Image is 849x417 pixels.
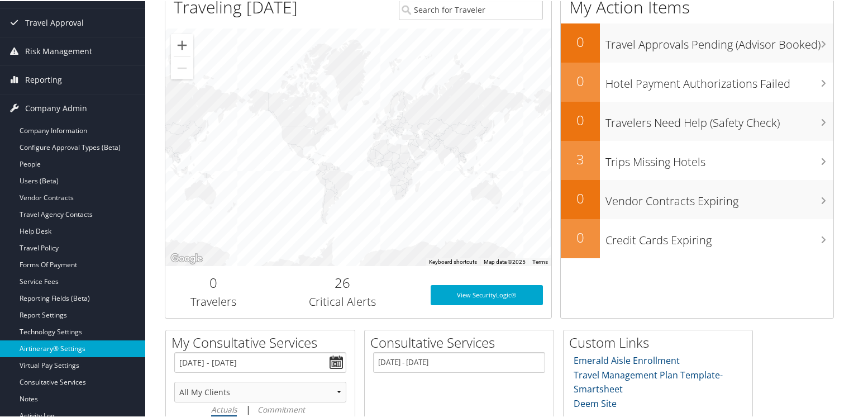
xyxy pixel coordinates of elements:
h3: Critical Alerts [270,293,414,309]
h3: Travel Approvals Pending (Advisor Booked) [605,30,833,51]
h2: 0 [561,188,600,207]
h2: My Consultative Services [171,332,355,351]
a: Terms (opens in new tab) [532,258,548,264]
a: Travel Management Plan Template- Smartsheet [574,368,723,395]
a: Emerald Aisle Enrollment [574,353,680,366]
div: | [174,401,346,415]
img: Google [168,250,205,265]
h3: Trips Missing Hotels [605,148,833,169]
h2: 0 [561,227,600,246]
span: Reporting [25,65,62,93]
a: 3Trips Missing Hotels [561,140,833,179]
span: Company Admin [25,93,87,121]
h2: Consultative Services [370,332,554,351]
a: 0Vendor Contracts Expiring [561,179,833,218]
a: 0Travelers Need Help (Safety Check) [561,101,833,140]
h2: 3 [561,149,600,168]
button: Keyboard shortcuts [429,257,477,265]
span: Risk Management [25,36,92,64]
h2: 0 [561,31,600,50]
a: 0Hotel Payment Authorizations Failed [561,61,833,101]
i: Commitment [257,403,305,414]
h3: Vendor Contracts Expiring [605,187,833,208]
h2: 0 [561,110,600,129]
i: Actuals [211,403,237,414]
h2: 0 [561,70,600,89]
a: 0Travel Approvals Pending (Advisor Booked) [561,22,833,61]
h3: Credit Cards Expiring [605,226,833,247]
a: Open this area in Google Maps (opens a new window) [168,250,205,265]
button: Zoom out [171,56,193,78]
h2: 0 [174,272,254,291]
button: Zoom in [171,33,193,55]
h2: 26 [270,272,414,291]
span: Map data ©2025 [484,258,526,264]
h3: Hotel Payment Authorizations Failed [605,69,833,91]
h2: Custom Links [569,332,752,351]
a: 0Credit Cards Expiring [561,218,833,257]
a: Deem Site [574,396,617,409]
h3: Travelers [174,293,254,309]
h3: Travelers Need Help (Safety Check) [605,108,833,130]
span: Travel Approval [25,8,84,36]
a: View SecurityLogic® [431,284,542,304]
